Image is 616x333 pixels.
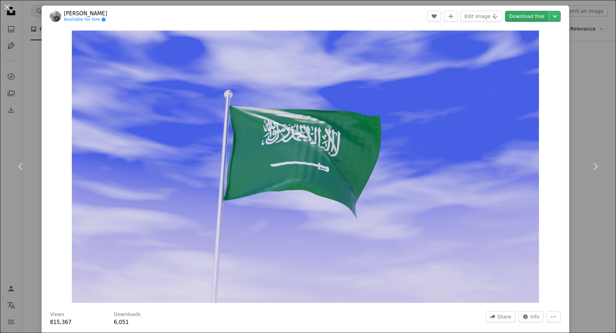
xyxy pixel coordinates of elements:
h3: Views [50,311,64,318]
a: [PERSON_NAME] [64,10,107,17]
a: Next [574,133,616,200]
button: Share this image [486,311,515,322]
span: 6,051 [114,319,129,325]
span: 815,367 [50,319,71,325]
h3: Downloads [114,311,141,318]
button: Like [427,11,441,22]
span: Info [530,311,540,322]
img: a flag flying in the wind with a blue sky in the background [72,31,539,303]
a: Download free [505,11,549,22]
button: Zoom in on this image [72,31,539,303]
button: Edit image [461,11,502,22]
button: Choose download size [549,11,561,22]
a: Available for hire [64,17,107,23]
button: Add to Collection [444,11,458,22]
button: More Actions [546,311,561,322]
button: Stats about this image [518,311,544,322]
img: Go to Akhilesh Sharma's profile [50,11,61,22]
span: Share [497,311,511,322]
